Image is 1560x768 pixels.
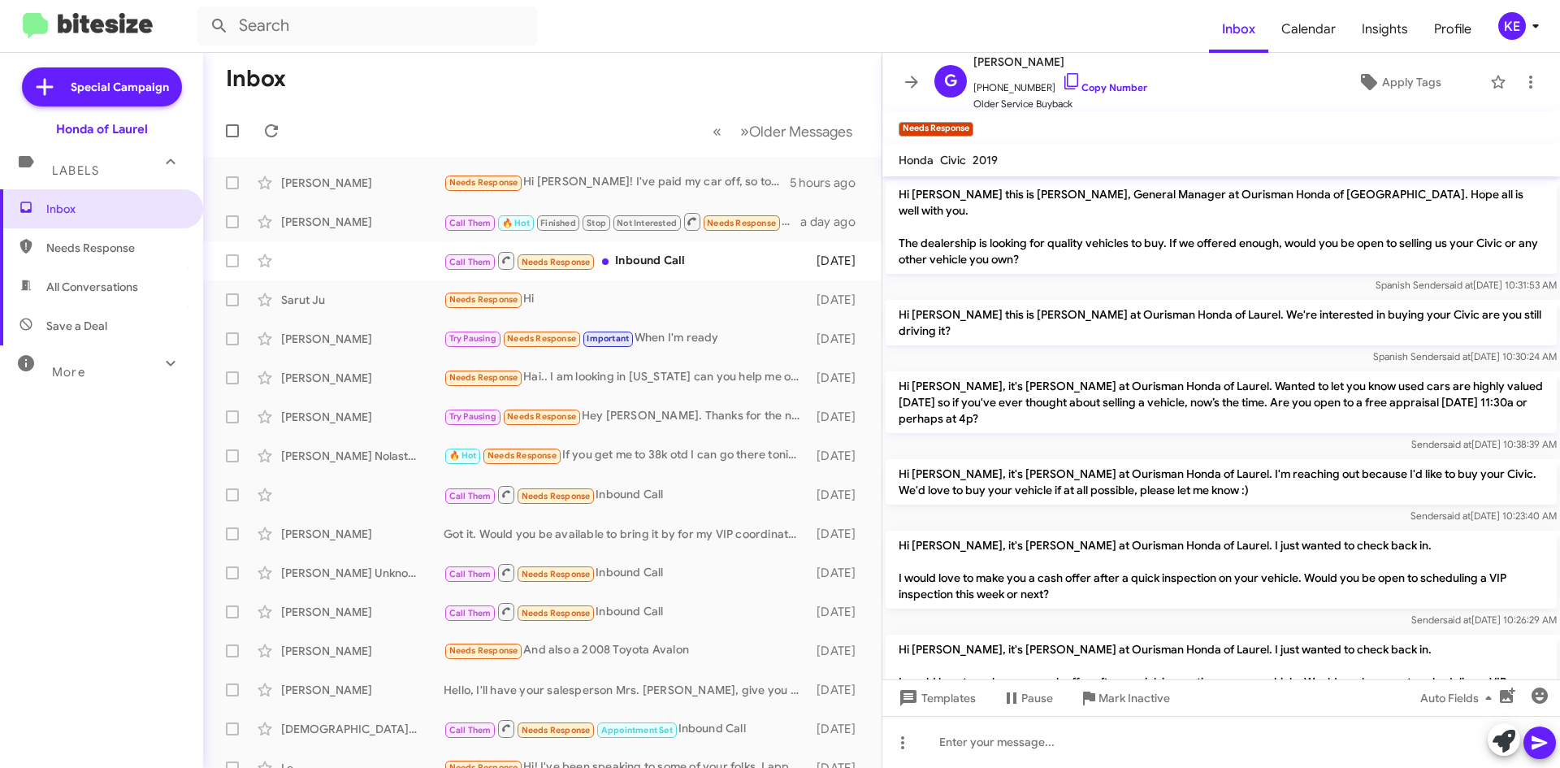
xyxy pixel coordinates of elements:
[281,214,444,230] div: [PERSON_NAME]
[749,123,852,141] span: Older Messages
[281,331,444,347] div: [PERSON_NAME]
[449,372,518,383] span: Needs Response
[713,121,721,141] span: «
[1098,683,1170,713] span: Mark Inactive
[449,450,477,461] span: 🔥 Hot
[895,683,976,713] span: Templates
[973,52,1147,72] span: [PERSON_NAME]
[808,643,869,659] div: [DATE]
[808,526,869,542] div: [DATE]
[1209,6,1268,53] a: Inbox
[989,683,1066,713] button: Pause
[444,562,808,583] div: Inbound Call
[444,718,808,739] div: Inbound Call
[1442,350,1471,362] span: said at
[281,292,444,308] div: Sarut Ju
[1410,510,1557,522] span: Sender [DATE] 10:23:40 AM
[444,601,808,622] div: Inbound Call
[22,67,182,106] a: Special Campaign
[899,153,934,167] span: Honda
[1021,683,1053,713] span: Pause
[800,214,869,230] div: a day ago
[444,526,808,542] div: Got it. Would you be available to bring it by for my VIP coordinator [PERSON_NAME] to take a look...
[1421,6,1484,53] span: Profile
[449,645,518,656] span: Needs Response
[444,211,800,232] div: [PERSON_NAME]
[52,365,85,380] span: More
[522,569,591,579] span: Needs Response
[886,371,1557,433] p: Hi [PERSON_NAME], it's [PERSON_NAME] at Ourisman Honda of Laurel. Wanted to let you know used car...
[449,177,518,188] span: Needs Response
[587,333,629,344] span: Important
[1382,67,1441,97] span: Apply Tags
[226,66,286,92] h1: Inbox
[444,682,808,698] div: Hello, I'll have your salesperson Mrs. [PERSON_NAME], give you a call so she can go over details
[1373,350,1557,362] span: Spanish Sender [DATE] 10:30:24 AM
[522,608,591,618] span: Needs Response
[973,72,1147,96] span: [PHONE_NUMBER]
[281,565,444,581] div: [PERSON_NAME] Unknown
[587,218,606,228] span: Stop
[886,635,1557,713] p: Hi [PERSON_NAME], it's [PERSON_NAME] at Ourisman Honda of Laurel. I just wanted to check back in....
[703,115,731,148] button: Previous
[1420,683,1498,713] span: Auto Fields
[973,96,1147,112] span: Older Service Buyback
[281,604,444,620] div: [PERSON_NAME]
[540,218,576,228] span: Finished
[882,683,989,713] button: Templates
[449,608,492,618] span: Call Them
[449,569,492,579] span: Call Them
[886,531,1557,609] p: Hi [PERSON_NAME], it's [PERSON_NAME] at Ourisman Honda of Laurel. I just wanted to check back in....
[617,218,677,228] span: Not Interested
[522,257,591,267] span: Needs Response
[808,682,869,698] div: [DATE]
[808,370,869,386] div: [DATE]
[808,331,869,347] div: [DATE]
[444,446,808,465] div: If you get me to 38k otd I can go there tonight
[886,459,1557,505] p: Hi [PERSON_NAME], it's [PERSON_NAME] at Ourisman Honda of Laurel. I'm reaching out because I'd li...
[808,292,869,308] div: [DATE]
[502,218,530,228] span: 🔥 Hot
[522,725,591,735] span: Needs Response
[56,121,148,137] div: Honda of Laurel
[808,409,869,425] div: [DATE]
[52,163,99,178] span: Labels
[886,180,1557,274] p: Hi [PERSON_NAME] this is [PERSON_NAME], General Manager at Ourisman Honda of [GEOGRAPHIC_DATA]. H...
[704,115,862,148] nav: Page navigation example
[449,257,492,267] span: Call Them
[46,318,107,334] span: Save a Deal
[46,201,184,217] span: Inbox
[507,411,576,422] span: Needs Response
[449,218,492,228] span: Call Them
[281,526,444,542] div: [PERSON_NAME]
[449,411,496,422] span: Try Pausing
[507,333,576,344] span: Needs Response
[790,175,869,191] div: 5 hours ago
[444,407,808,426] div: Hey [PERSON_NAME]. Thanks for the note. Can you give and idea of the trade in value of.a 2019 Hon...
[1315,67,1482,97] button: Apply Tags
[808,565,869,581] div: [DATE]
[707,218,776,228] span: Needs Response
[1411,438,1557,450] span: Sender [DATE] 10:38:39 AM
[730,115,862,148] button: Next
[940,153,966,167] span: Civic
[808,721,869,737] div: [DATE]
[449,725,492,735] span: Call Them
[1445,279,1473,291] span: said at
[281,721,444,737] div: [DEMOGRAPHIC_DATA][PERSON_NAME]
[1349,6,1421,53] a: Insights
[444,290,808,309] div: Hi
[973,153,998,167] span: 2019
[944,68,957,94] span: G
[808,604,869,620] div: [DATE]
[601,725,673,735] span: Appointment Set
[522,491,591,501] span: Needs Response
[1411,614,1557,626] span: Sender [DATE] 10:26:29 AM
[281,448,444,464] div: [PERSON_NAME] Nolastname121203014
[281,409,444,425] div: [PERSON_NAME]
[281,370,444,386] div: [PERSON_NAME]
[281,643,444,659] div: [PERSON_NAME]
[1268,6,1349,53] a: Calendar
